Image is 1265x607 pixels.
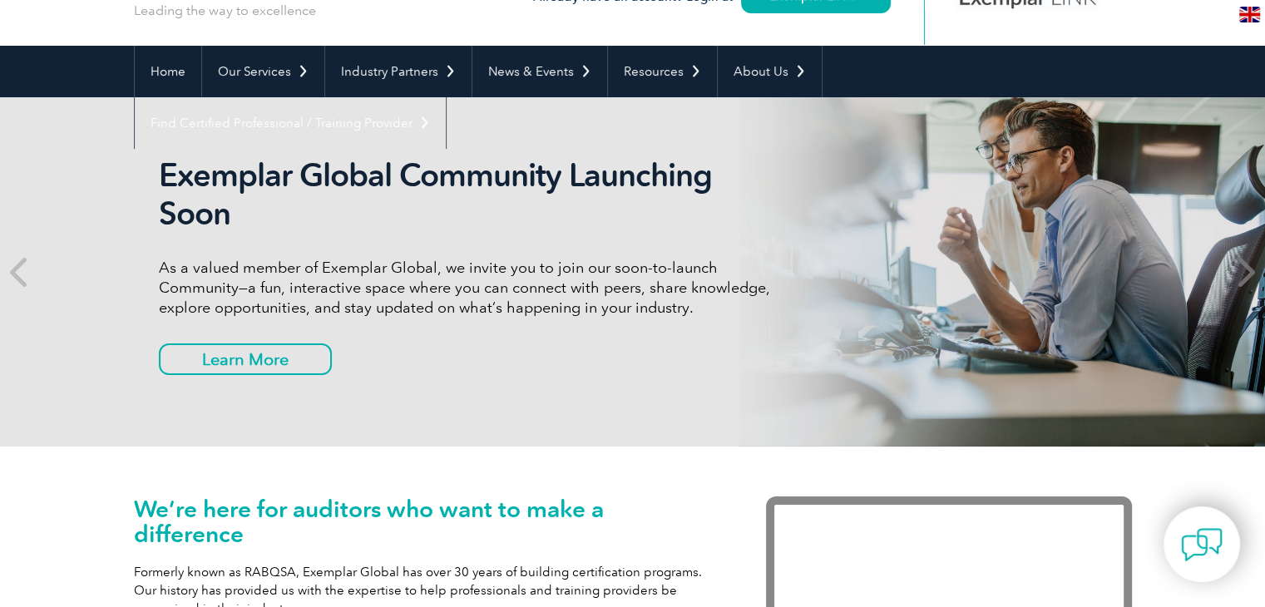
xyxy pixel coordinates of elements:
h2: Exemplar Global Community Launching Soon [159,156,783,233]
a: Home [135,46,201,97]
p: Leading the way to excellence [134,2,316,20]
a: Our Services [202,46,324,97]
a: About Us [718,46,822,97]
h1: We’re here for auditors who want to make a difference [134,496,716,546]
a: News & Events [472,46,607,97]
p: As a valued member of Exemplar Global, we invite you to join our soon-to-launch Community—a fun, ... [159,258,783,318]
a: Resources [608,46,717,97]
img: contact-chat.png [1181,524,1223,565]
a: Industry Partners [325,46,472,97]
a: Learn More [159,343,332,375]
a: Find Certified Professional / Training Provider [135,97,446,149]
img: en [1239,7,1260,22]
